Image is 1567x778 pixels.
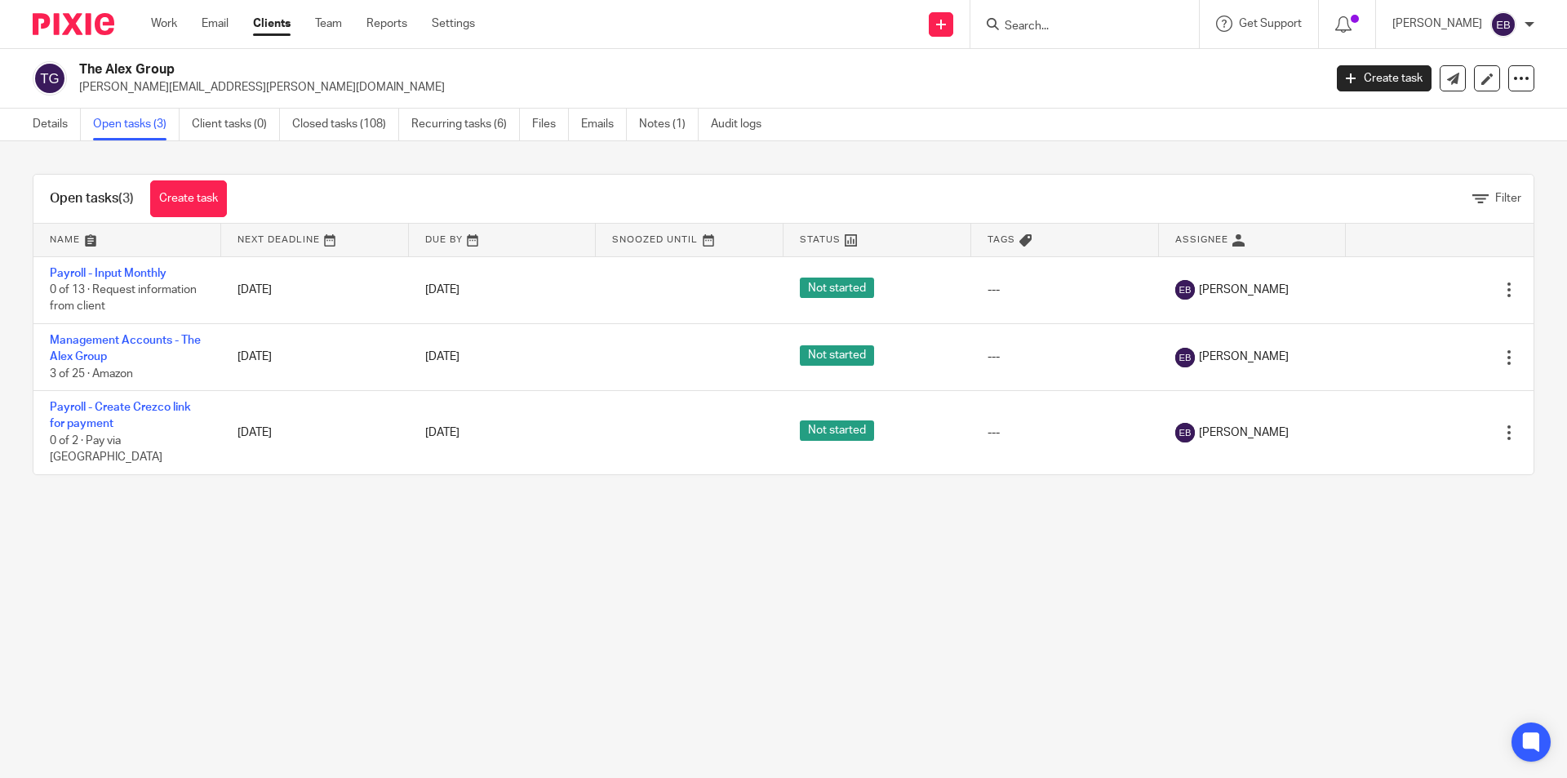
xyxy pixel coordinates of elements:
img: svg%3E [33,61,67,96]
span: [PERSON_NAME] [1199,282,1289,298]
a: Create task [150,180,227,217]
span: Not started [800,420,874,441]
h2: The Alex Group [79,61,1066,78]
a: Details [33,109,81,140]
a: Open tasks (3) [93,109,180,140]
a: Closed tasks (108) [292,109,399,140]
span: [PERSON_NAME] [1199,349,1289,365]
img: svg%3E [1175,348,1195,367]
td: [DATE] [221,323,409,390]
span: 0 of 13 · Request information from client [50,284,197,313]
a: Settings [432,16,475,32]
td: [DATE] [221,256,409,323]
a: Files [532,109,569,140]
a: Emails [581,109,627,140]
a: Team [315,16,342,32]
a: Recurring tasks (6) [411,109,520,140]
span: [PERSON_NAME] [1199,425,1289,441]
a: Email [202,16,229,32]
span: 3 of 25 · Amazon [50,368,133,380]
td: [DATE] [221,391,409,474]
a: Management Accounts - The Alex Group [50,335,201,362]
div: --- [988,425,1143,441]
p: [PERSON_NAME][EMAIL_ADDRESS][PERSON_NAME][DOMAIN_NAME] [79,79,1312,96]
span: Tags [988,235,1015,244]
h1: Open tasks [50,190,134,207]
img: svg%3E [1175,423,1195,442]
a: Notes (1) [639,109,699,140]
a: Clients [253,16,291,32]
span: Get Support [1239,18,1302,29]
span: 0 of 2 · Pay via [GEOGRAPHIC_DATA] [50,435,162,464]
span: Snoozed Until [612,235,698,244]
img: svg%3E [1490,11,1516,38]
span: [DATE] [425,284,459,296]
div: --- [988,282,1143,298]
a: Create task [1337,65,1432,91]
span: Not started [800,278,874,298]
a: Reports [366,16,407,32]
img: svg%3E [1175,280,1195,300]
input: Search [1003,20,1150,34]
p: [PERSON_NAME] [1392,16,1482,32]
a: Client tasks (0) [192,109,280,140]
a: Audit logs [711,109,774,140]
span: (3) [118,192,134,205]
span: Filter [1495,193,1521,204]
a: Payroll - Create Crezco link for payment [50,402,191,429]
a: Payroll - Input Monthly [50,268,166,279]
div: --- [988,349,1143,365]
span: Not started [800,345,874,366]
span: [DATE] [425,427,459,438]
a: Work [151,16,177,32]
span: [DATE] [425,352,459,363]
span: Status [800,235,841,244]
img: Pixie [33,13,114,35]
